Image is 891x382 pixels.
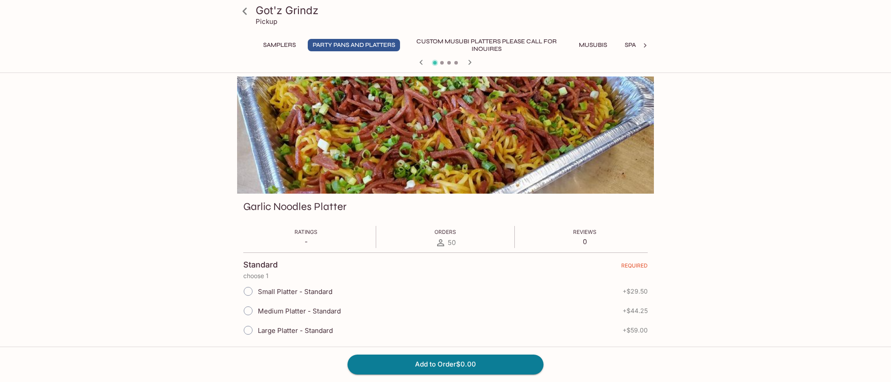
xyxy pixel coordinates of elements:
[623,307,648,314] span: + $44.25
[294,229,317,235] span: Ratings
[243,272,648,279] p: choose 1
[258,39,301,51] button: Samplers
[258,307,341,315] span: Medium Platter - Standard
[620,39,676,51] button: Spam Musubis
[623,327,648,334] span: + $59.00
[294,237,317,246] p: -
[448,238,456,247] span: 50
[243,200,347,214] h3: Garlic Noodles Platter
[407,39,566,51] button: Custom Musubi Platters PLEASE CALL FOR INQUIRES
[573,237,597,246] p: 0
[434,229,456,235] span: Orders
[347,355,544,374] button: Add to Order$0.00
[573,39,613,51] button: Musubis
[243,260,278,270] h4: Standard
[308,39,400,51] button: Party Pans and Platters
[573,229,597,235] span: Reviews
[623,288,648,295] span: + $29.50
[258,287,332,296] span: Small Platter - Standard
[256,4,650,17] h3: Got'z Grindz
[256,17,277,26] p: Pickup
[237,76,654,194] div: Garlic Noodles Platter
[258,326,333,335] span: Large Platter - Standard
[621,262,648,272] span: REQUIRED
